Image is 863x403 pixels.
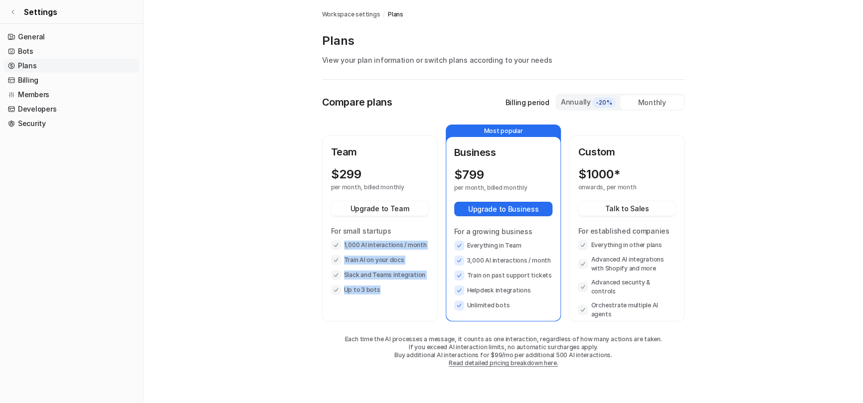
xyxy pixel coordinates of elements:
p: For a growing business [454,226,553,237]
p: per month, billed monthly [454,184,535,192]
button: Upgrade to Business [454,202,553,216]
p: Plans [322,33,685,49]
p: onwards, per month [578,183,658,191]
a: Members [4,88,139,102]
li: Train AI on your docs [331,255,429,265]
p: $ 1000* [578,167,620,181]
li: Everything in other plans [578,240,676,250]
li: 3,000 AI interactions / month [454,256,553,266]
span: -20% [592,98,615,108]
a: Plans [4,59,139,73]
p: $ 299 [331,167,361,181]
a: Developers [4,102,139,116]
p: Buy additional AI interactions for $99/mo per additional 500 AI interactions. [322,351,685,359]
li: Advanced security & controls [578,278,676,296]
p: Billing period [505,97,549,108]
li: Slack and Teams integration [331,270,429,280]
a: Plans [388,10,403,19]
a: Workspace settings [322,10,380,19]
span: Settings [24,6,57,18]
li: 1,000 AI interactions / month [331,240,429,250]
p: Compare plans [322,95,392,110]
div: Monthly [620,95,684,110]
p: per month, billed monthly [331,183,411,191]
p: View your plan information or switch plans according to your needs [322,55,685,65]
p: Business [454,145,553,160]
a: Bots [4,44,139,58]
li: Everything in Team [454,241,553,251]
p: For established companies [578,226,676,236]
a: Read detailed pricing breakdown here. [449,359,558,367]
li: Advanced AI integrations with Shopify and more [578,255,676,273]
a: Security [4,117,139,131]
p: For small startups [331,226,429,236]
p: Most popular [446,125,561,137]
li: Unlimited bots [454,300,553,310]
p: Team [331,144,429,159]
a: Billing [4,73,139,87]
p: Custom [578,144,676,159]
p: $ 799 [454,168,484,182]
p: If you exceed AI interaction limits, no automatic surcharges apply. [322,343,685,351]
span: / [383,10,385,19]
button: Upgrade to Team [331,201,429,216]
div: Annually [560,97,616,108]
a: General [4,30,139,44]
li: Helpdesk integrations [454,285,553,295]
button: Talk to Sales [578,201,676,216]
li: Train on past support tickets [454,270,553,280]
li: Orchestrate multiple AI agents [578,301,676,319]
li: Up to 3 bots [331,285,429,295]
p: Each time the AI processes a message, it counts as one interaction, regardless of how many action... [322,335,685,343]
